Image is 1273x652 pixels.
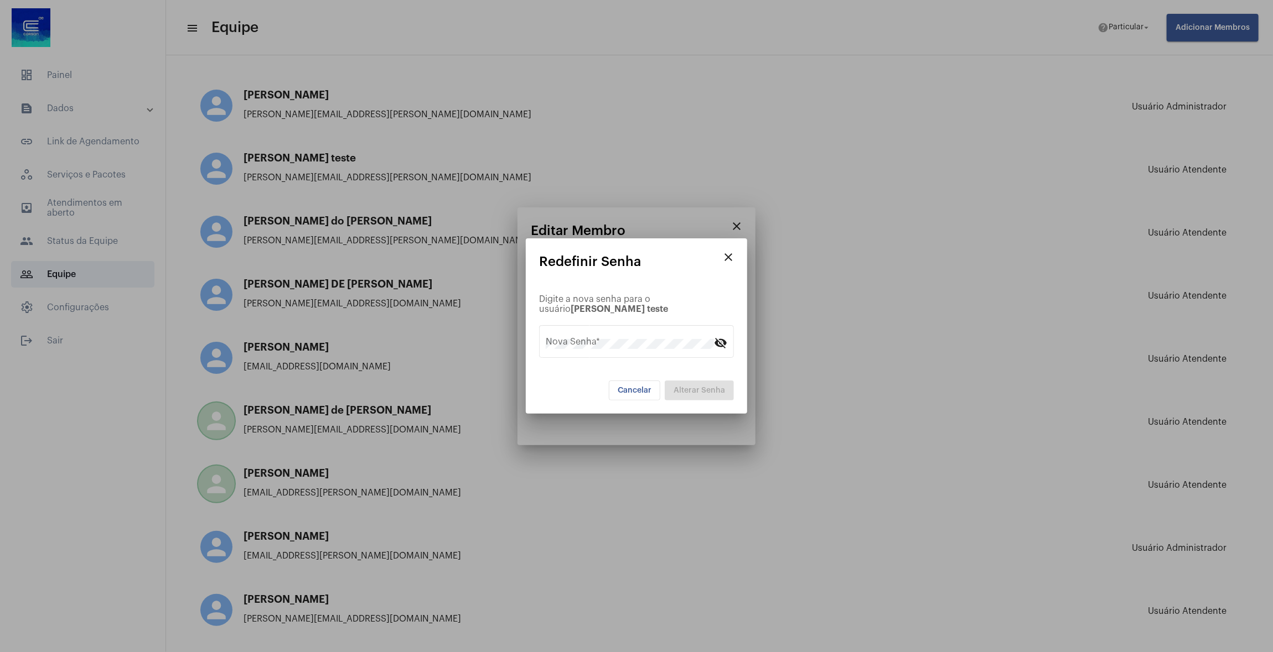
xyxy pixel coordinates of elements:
mat-card-title: Redefinir Senha [539,254,717,269]
button: Cancelar [609,380,660,400]
button: Alterar Senha [665,380,734,400]
span: Cancelar [618,387,651,394]
mat-icon: visibility_off [714,336,727,349]
mat-icon: close [722,251,735,264]
p: Digite a nova senha para o usuário [539,294,734,314]
strong: [PERSON_NAME] teste [571,305,668,314]
span: Alterar Senha [674,387,725,394]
